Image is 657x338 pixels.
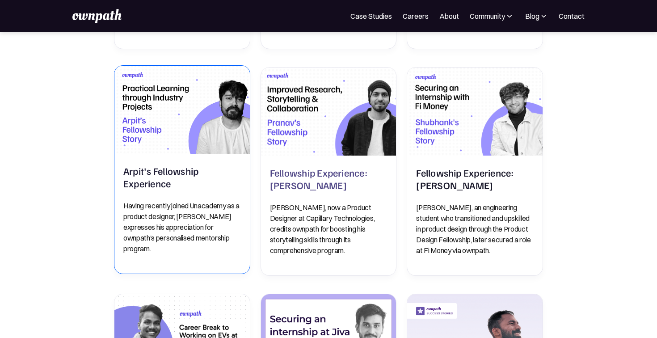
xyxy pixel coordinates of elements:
[525,11,548,21] div: Blog
[261,67,397,276] a: Fellowship Experience: Pranav ShewaleFellowship Experience: [PERSON_NAME][PERSON_NAME], now a Pro...
[114,65,250,274] a: Arpit's Fellowship ExperienceArpit's Fellowship ExperienceHaving recently joined Unacademy as a p...
[270,202,387,256] p: [PERSON_NAME], now a Product Designer at Capillary Technologies, credits ownpath for boosting his...
[114,66,250,154] img: Arpit's Fellowship Experience
[258,66,399,157] img: Fellowship Experience: Pranav Shewale
[416,166,534,191] h2: Fellowship Experience: [PERSON_NAME]
[559,11,585,21] a: Contact
[525,11,539,21] div: Blog
[123,165,241,190] h2: Arpit's Fellowship Experience
[416,202,534,256] p: [PERSON_NAME], an engineering student who transitioned and upskilled in product design through th...
[439,11,459,21] a: About
[123,200,241,254] p: Having recently joined Unacademy as a product designer, [PERSON_NAME] expresses his appreciation ...
[270,166,387,191] h2: Fellowship Experience: [PERSON_NAME]
[470,11,505,21] div: Community
[407,68,543,156] img: Fellowship Experience: Shubhank Sharma
[470,11,514,21] div: Community
[407,67,543,276] a: Fellowship Experience: Shubhank SharmaFellowship Experience: [PERSON_NAME][PERSON_NAME], an engin...
[403,11,429,21] a: Careers
[350,11,392,21] a: Case Studies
